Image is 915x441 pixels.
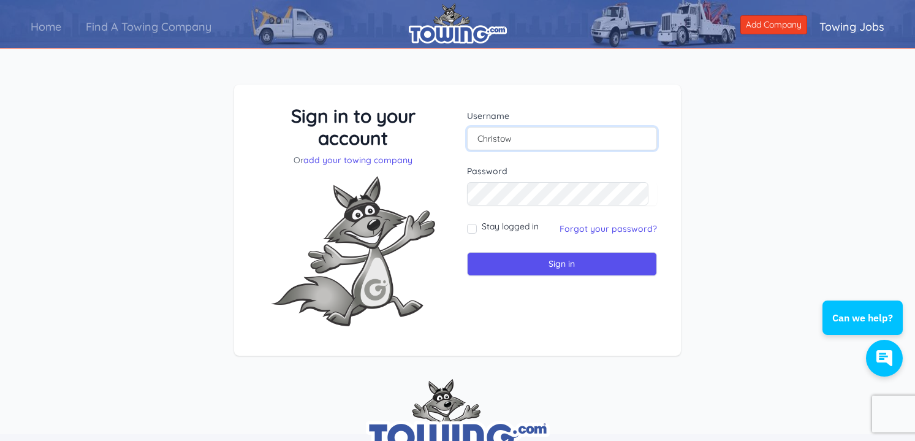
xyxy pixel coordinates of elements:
[808,267,915,389] iframe: Conversations
[467,110,658,122] label: Username
[258,105,449,149] h3: Sign in to your account
[258,154,449,166] p: Or
[807,9,897,44] a: Towing Jobs
[560,223,657,234] a: Forgot your password?
[74,9,224,44] a: Find A Towing Company
[303,155,412,166] a: add your towing company
[740,15,807,34] a: Add Company
[261,166,445,336] img: Fox-Excited.png
[467,165,658,177] label: Password
[467,252,658,276] input: Sign in
[18,9,74,44] a: Home
[482,220,539,232] label: Stay logged in
[409,3,507,44] img: logo.png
